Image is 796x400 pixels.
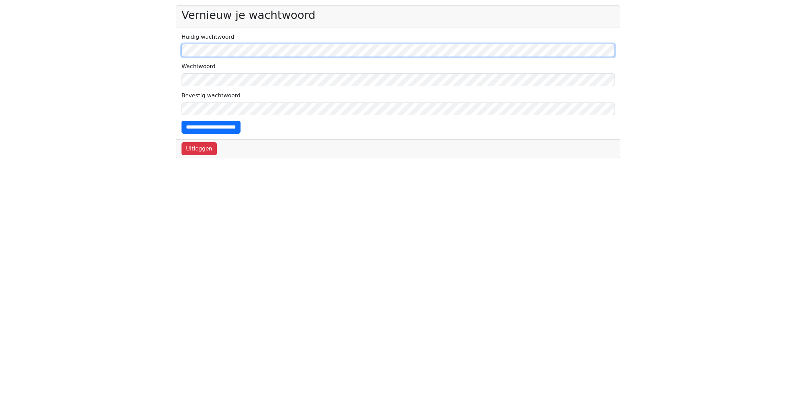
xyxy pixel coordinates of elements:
[182,62,215,71] label: Wachtwoord
[182,33,234,41] label: Huidig wachtwoord
[602,46,611,54] keeper-lock: Open Keeper Popup
[182,9,614,22] h2: Vernieuw je wachtwoord
[182,92,241,100] label: Bevestig wachtwoord
[182,142,217,155] a: Uitloggen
